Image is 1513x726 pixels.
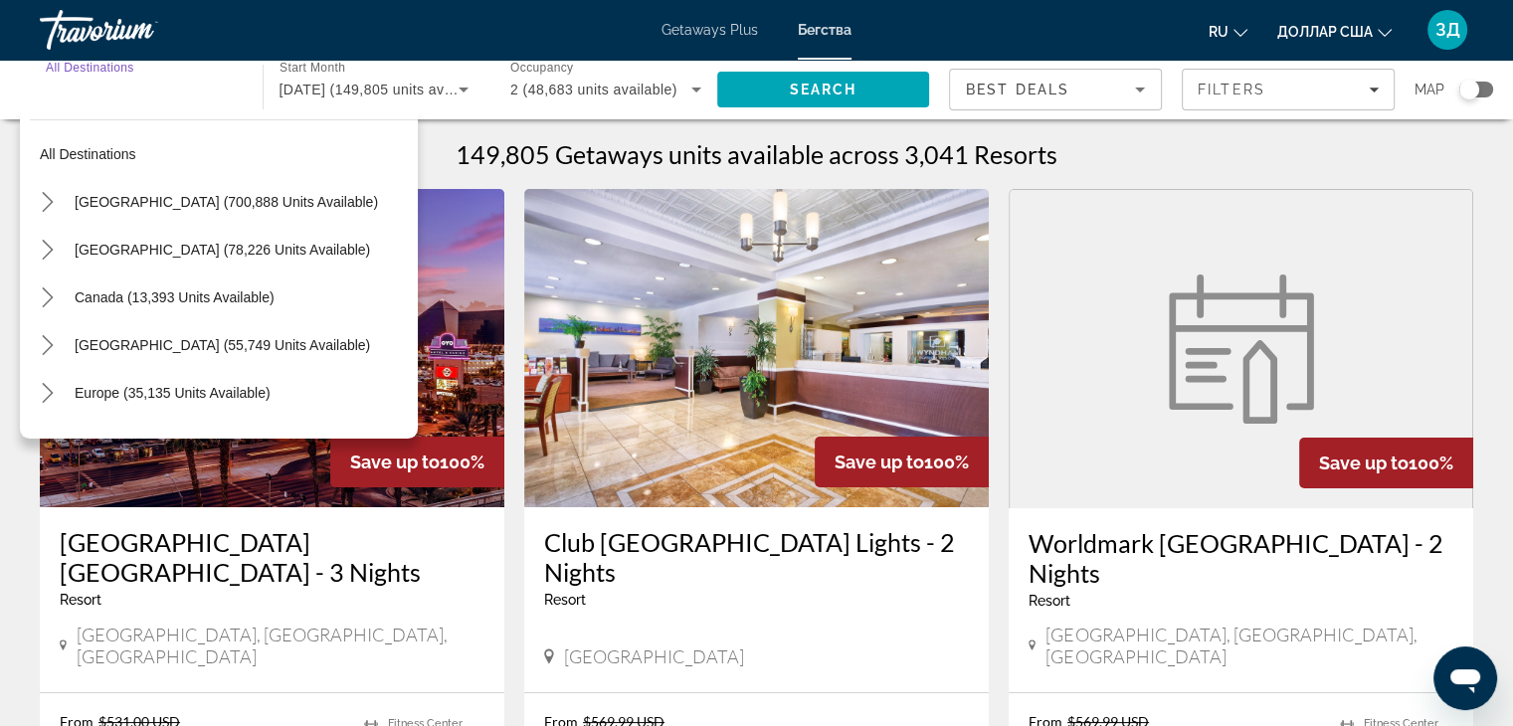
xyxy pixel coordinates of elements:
iframe: Кнопка запуска окна обмена сообщениями [1433,646,1497,710]
span: Resort [544,592,586,608]
button: Select destination: All destinations [30,136,418,172]
a: Getaways Plus [662,22,758,38]
span: [GEOGRAPHIC_DATA] (700,888 units available) [75,194,378,210]
span: Save up to [835,452,924,472]
div: 100% [330,437,504,487]
span: Start Month [280,62,345,75]
span: Save up to [350,452,440,472]
div: 100% [815,437,989,487]
span: All destinations [40,146,136,162]
span: Resort [1029,593,1070,609]
span: Save up to [1319,453,1409,473]
span: Canada (13,393 units available) [75,289,275,305]
span: Europe (35,135 units available) [75,385,271,401]
span: All Destinations [46,61,134,74]
span: Best Deals [966,82,1069,97]
button: Toggle Caribbean & Atlantic Islands (55,749 units available) submenu [30,328,65,363]
span: [GEOGRAPHIC_DATA], [GEOGRAPHIC_DATA], [GEOGRAPHIC_DATA] [1045,624,1453,667]
button: Toggle Australia (3,110 units available) submenu [30,424,65,458]
span: [GEOGRAPHIC_DATA] (78,226 units available) [75,242,370,258]
button: Select destination: Caribbean & Atlantic Islands (55,749 units available) [65,327,418,363]
span: [GEOGRAPHIC_DATA] [564,645,744,667]
button: Изменить валюту [1277,17,1392,46]
img: Club Wyndham Harbour Lights - 2 Nights [524,189,989,507]
span: Map [1415,76,1444,103]
button: Select destination: Mexico (78,226 units available) [65,232,418,268]
button: Search [717,72,930,107]
a: [GEOGRAPHIC_DATA] [GEOGRAPHIC_DATA] - 3 Nights [60,527,484,587]
mat-select: Sort by [966,78,1145,101]
img: Worldmark San Diego Balboa Park - 2 Nights [1157,274,1326,424]
a: Травориум [40,4,239,56]
span: Resort [60,592,101,608]
h1: 149,805 Getaways units available across 3,041 Resorts [456,139,1057,169]
button: Toggle Europe (35,135 units available) submenu [30,376,65,411]
span: Search [789,82,856,97]
div: 100% [1299,438,1473,488]
span: [GEOGRAPHIC_DATA] (55,749 units available) [75,337,370,353]
font: ru [1209,24,1229,40]
button: Filters [1182,69,1395,110]
button: Toggle Mexico (78,226 units available) submenu [30,233,65,268]
span: 2 (48,683 units available) [510,82,677,97]
a: Worldmark San Diego Balboa Park - 2 Nights [1009,189,1473,508]
font: ЗД [1435,19,1460,40]
span: [DATE] (149,805 units available) [280,82,493,97]
a: Worldmark [GEOGRAPHIC_DATA] - 2 Nights [1029,528,1453,588]
button: Select destination: Canada (13,393 units available) [65,279,418,315]
div: Destination options [20,109,418,439]
button: Select destination: Australia (3,110 units available) [65,423,418,458]
font: доллар США [1277,24,1373,40]
span: [GEOGRAPHIC_DATA], [GEOGRAPHIC_DATA], [GEOGRAPHIC_DATA] [77,624,484,667]
span: Filters [1198,82,1265,97]
input: Select destination [46,79,237,102]
button: Toggle United States (700,888 units available) submenu [30,185,65,220]
span: Occupancy [510,62,573,75]
a: Бегства [798,22,851,38]
button: Select destination: Europe (35,135 units available) [65,375,418,411]
button: Toggle Canada (13,393 units available) submenu [30,280,65,315]
button: Изменить язык [1209,17,1247,46]
button: Меню пользователя [1421,9,1473,51]
button: Select destination: United States (700,888 units available) [65,184,418,220]
a: Club [GEOGRAPHIC_DATA] Lights - 2 Nights [544,527,969,587]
